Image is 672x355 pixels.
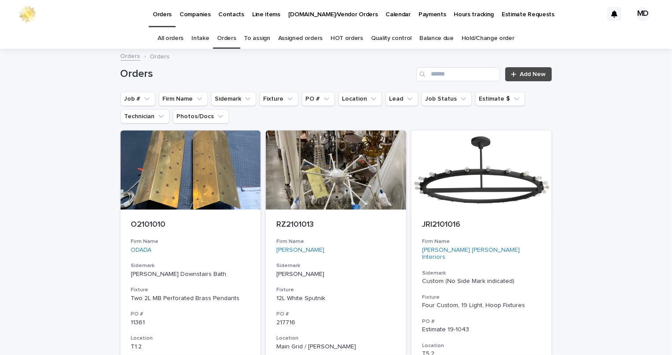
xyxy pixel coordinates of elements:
[422,220,541,230] p: JRI2101016
[131,262,250,269] h3: Sidemark
[419,28,454,49] a: Balance due
[121,109,169,123] button: Technician
[158,28,184,49] a: All orders
[422,278,541,285] p: Custom (No Side Mark indicated)
[131,271,250,278] p: [PERSON_NAME] Downstairs Bath
[121,51,140,61] a: Orders
[18,5,37,23] img: 0ffKfDbyRa2Iv8hnaAqg
[276,335,396,342] h3: Location
[276,286,396,293] h3: Fixture
[191,28,209,49] a: Intake
[636,7,650,21] div: MD
[131,311,250,318] h3: PO #
[276,271,396,278] p: [PERSON_NAME]
[131,286,250,293] h3: Fixture
[173,109,229,123] button: Photos/Docs
[131,238,250,245] h3: Firm Name
[276,295,396,302] div: 12L White Sputnik
[422,92,472,106] button: Job Status
[276,343,396,351] p: Main Grid / [PERSON_NAME]
[505,67,551,81] a: Add New
[416,67,500,81] input: Search
[422,238,541,245] h3: Firm Name
[121,68,413,80] h1: Orders
[422,302,541,309] div: Four Custom, 19 Light, Hoop Fixtures
[244,28,270,49] a: To assign
[131,295,250,302] div: Two 2L MB Perforated Brass Pendants
[276,319,396,326] p: 217716
[422,342,541,349] h3: Location
[371,28,411,49] a: Quality control
[260,92,298,106] button: Fixture
[131,319,250,326] p: 11361
[338,92,382,106] button: Location
[131,343,250,351] p: T1.2
[422,318,541,325] h3: PO #
[276,220,396,230] p: RZ2101013
[422,294,541,301] h3: Fixture
[278,28,323,49] a: Assigned orders
[422,326,541,333] p: Estimate 19-1043
[121,92,155,106] button: Job #
[276,311,396,318] h3: PO #
[131,335,250,342] h3: Location
[211,92,256,106] button: Sidemark
[217,28,236,49] a: Orders
[276,246,324,254] a: [PERSON_NAME]
[386,92,418,106] button: Lead
[276,238,396,245] h3: Firm Name
[520,71,546,77] span: Add New
[422,246,541,261] a: [PERSON_NAME] [PERSON_NAME] Interiors
[150,51,170,61] p: Orders
[131,220,250,230] p: O2101010
[475,92,525,106] button: Estimate $
[330,28,363,49] a: HOT orders
[302,92,335,106] button: PO #
[422,270,541,277] h3: Sidemark
[276,262,396,269] h3: Sidemark
[159,92,208,106] button: Firm Name
[462,28,514,49] a: Hold/Change order
[131,246,152,254] a: ODADA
